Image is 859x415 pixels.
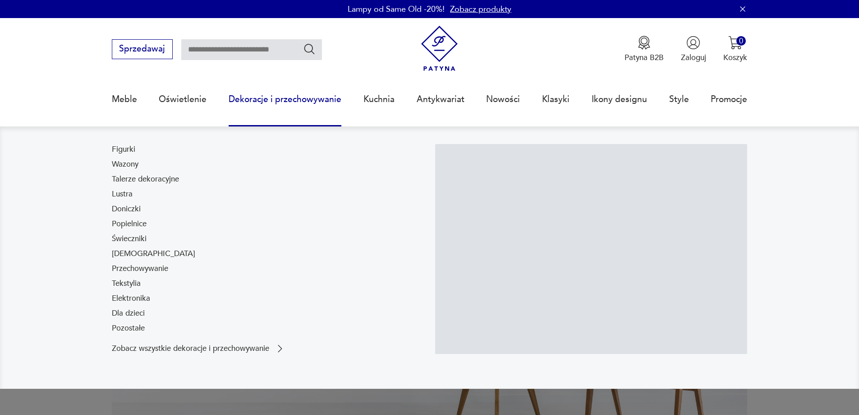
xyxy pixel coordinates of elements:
button: Patyna B2B [625,36,664,63]
a: Oświetlenie [159,79,207,120]
div: 0 [736,36,746,46]
a: Pozostałe [112,323,145,334]
button: Szukaj [303,42,316,56]
p: Lampy od Same Old -20%! [348,4,445,15]
button: 0Koszyk [723,36,747,63]
button: Zaloguj [681,36,706,63]
a: Zobacz produkty [450,4,511,15]
p: Patyna B2B [625,52,664,63]
a: Antykwariat [417,79,464,120]
a: Talerze dekoracyjne [112,174,179,185]
a: Przechowywanie [112,263,168,274]
a: Tekstylia [112,278,141,289]
button: Sprzedawaj [112,39,173,59]
img: Ikona koszyka [728,36,742,50]
a: Popielnice [112,219,147,229]
a: Świeczniki [112,233,147,244]
p: Zobacz wszystkie dekoracje i przechowywanie [112,345,269,352]
a: Klasyki [542,79,570,120]
a: Ikona medaluPatyna B2B [625,36,664,63]
img: Patyna - sklep z meblami i dekoracjami vintage [417,26,462,71]
a: Nowości [486,79,520,120]
a: Meble [112,79,137,120]
a: Sprzedawaj [112,46,173,53]
a: Elektronika [112,293,150,304]
a: Figurki [112,144,135,155]
a: Ikony designu [592,79,647,120]
img: Ikonka użytkownika [686,36,700,50]
a: Lustra [112,189,133,200]
a: Style [669,79,689,120]
a: [DEMOGRAPHIC_DATA] [112,248,195,259]
img: Ikona medalu [637,36,651,50]
a: Dla dzieci [112,308,145,319]
a: Zobacz wszystkie dekoracje i przechowywanie [112,343,285,354]
a: Promocje [711,79,747,120]
a: Wazony [112,159,138,170]
a: Doniczki [112,204,141,214]
p: Zaloguj [681,52,706,63]
p: Koszyk [723,52,747,63]
a: Kuchnia [363,79,395,120]
a: Dekoracje i przechowywanie [229,79,341,120]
